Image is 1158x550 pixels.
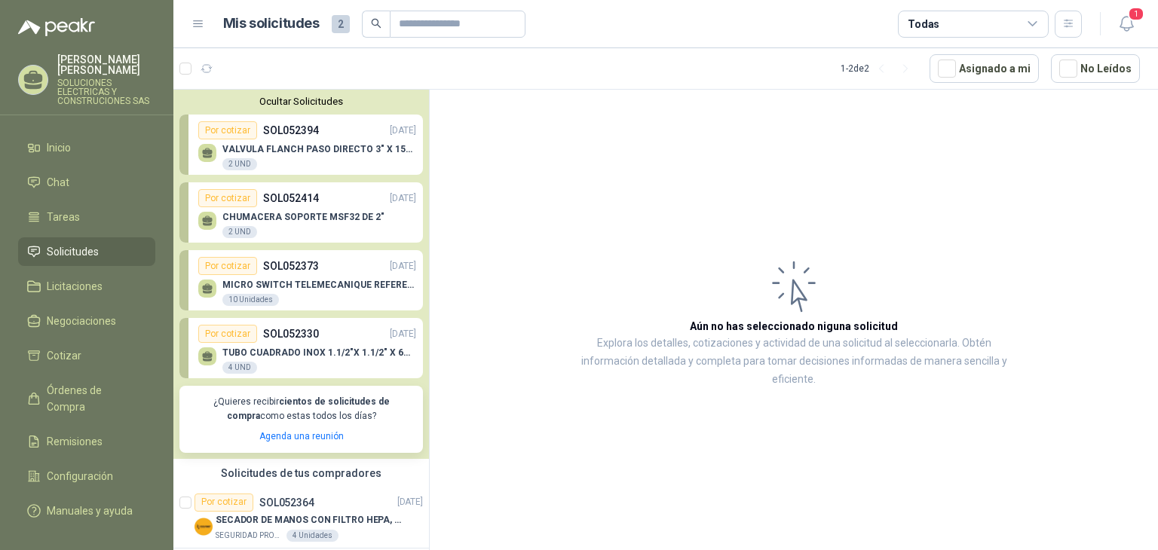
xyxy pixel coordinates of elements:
p: [DATE] [390,124,416,138]
span: Negociaciones [47,313,116,329]
div: Por cotizar [198,257,257,275]
p: SOLUCIONES ELECTRICAS Y CONSTRUCIONES SAS [57,78,155,105]
span: Órdenes de Compra [47,382,141,415]
p: [DATE] [390,259,416,273]
button: 1 [1113,11,1140,38]
p: SOL052414 [263,190,319,206]
p: SOL052394 [263,122,319,139]
span: 2 [332,15,350,33]
span: Solicitudes [47,243,99,260]
p: [DATE] [390,327,416,341]
img: Company Logo [195,518,213,536]
p: [DATE] [390,191,416,206]
div: 4 Unidades [286,530,339,542]
div: 1 - 2 de 2 [841,57,918,81]
span: Licitaciones [47,278,103,295]
b: cientos de solicitudes de compra [227,396,390,421]
a: Tareas [18,203,155,231]
p: SEGURIDAD PROVISER LTDA [216,530,283,542]
a: Por cotizarSOL052364[DATE] Company LogoSECADOR DE MANOS CON FILTRO HEPA, SECADO RAPIDOSEGURIDAD P... [173,487,429,548]
span: Inicio [47,139,71,156]
a: Manuales y ayuda [18,497,155,525]
a: Órdenes de Compra [18,376,155,421]
span: Cotizar [47,347,81,364]
a: Por cotizarSOL052414[DATE] CHUMACERA SOPORTE MSF32 DE 2"2 UND [179,182,423,243]
div: Todas [908,16,939,32]
p: [DATE] [397,495,423,509]
p: SOL052364 [259,497,314,508]
p: TUBO CUADRADO INOX 1.1/2"X 1.1/2" X 6MTS X 1.5 ESPESOR [222,347,416,358]
span: Remisiones [47,433,103,450]
span: Configuración [47,468,113,484]
p: SOL052330 [263,325,319,342]
p: SOL052373 [263,258,319,274]
div: 4 UND [222,362,257,374]
div: Por cotizar [198,189,257,207]
p: VALVULA FLANCH PASO DIRECTO 3" X 150 PSI [222,144,416,154]
a: Remisiones [18,427,155,456]
span: 1 [1128,7,1144,21]
a: Chat [18,168,155,197]
div: Ocultar SolicitudesPor cotizarSOL052394[DATE] VALVULA FLANCH PASO DIRECTO 3" X 150 PSI2 UNDPor co... [173,90,429,459]
p: CHUMACERA SOPORTE MSF32 DE 2" [222,212,384,222]
div: Por cotizar [195,493,253,512]
p: ¿Quieres recibir como estas todos los días? [188,395,414,423]
a: Por cotizarSOL052330[DATE] TUBO CUADRADO INOX 1.1/2"X 1.1/2" X 6MTS X 1.5 ESPESOR4 UND [179,318,423,378]
div: Solicitudes de tus compradores [173,459,429,487]
span: Manuales y ayuda [47,503,133,519]
div: 10 Unidades [222,294,279,306]
p: SECADOR DE MANOS CON FILTRO HEPA, SECADO RAPIDO [216,513,403,527]
span: Chat [47,174,69,191]
div: 2 UND [222,226,257,238]
button: Asignado a mi [930,54,1039,83]
span: search [371,18,381,29]
a: Cotizar [18,341,155,370]
a: Por cotizarSOL052373[DATE] MICRO SWITCH TELEMECANIQUE REFERENCIA. XCKP2110G11 I10 Unidades [179,250,423,310]
a: Configuración [18,462,155,490]
a: Inicio [18,133,155,162]
span: Tareas [47,209,80,225]
a: Licitaciones [18,272,155,301]
h3: Aún no has seleccionado niguna solicitud [690,318,898,335]
div: Por cotizar [198,325,257,343]
div: Por cotizar [198,121,257,139]
p: [PERSON_NAME] [PERSON_NAME] [57,54,155,75]
h1: Mis solicitudes [223,13,320,35]
a: Agenda una reunión [259,431,344,442]
p: Explora los detalles, cotizaciones y actividad de una solicitud al seleccionarla. Obtén informaci... [581,335,1007,389]
p: MICRO SWITCH TELEMECANIQUE REFERENCIA. XCKP2110G11 I [222,280,416,290]
a: Por cotizarSOL052394[DATE] VALVULA FLANCH PASO DIRECTO 3" X 150 PSI2 UND [179,115,423,175]
div: 2 UND [222,158,257,170]
button: Ocultar Solicitudes [179,96,423,107]
img: Logo peakr [18,18,95,36]
button: No Leídos [1051,54,1140,83]
a: Solicitudes [18,237,155,266]
a: Negociaciones [18,307,155,335]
